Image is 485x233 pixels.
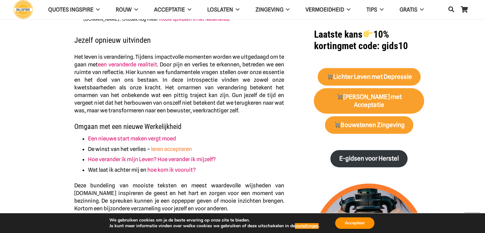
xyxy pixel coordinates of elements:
span: Loslaten [207,6,233,13]
a: mooie spreuken in het Nederlands [159,16,229,22]
button: instellingen [295,223,319,229]
span: QUOTES INGSPIRE [48,6,93,13]
span: Wat laat ik achter mij en [88,167,146,173]
a: Zoeken [445,2,458,17]
span: Deze bundeling van mooiste teksten en meest waardevolle wijsheden van [DOMAIN_NAME] inspireren de... [74,182,284,212]
span: Jezelf opnieuw uitvinden [74,36,151,45]
span: VERMOEIDHEID [305,6,344,13]
span: GRATIS [400,6,417,13]
img: 🛒 [334,122,340,128]
span: ROUW [116,6,132,13]
span: De winst van het verlies – [88,146,150,152]
img: 👉 [363,29,373,39]
h1: met code: gids10 [314,29,424,52]
p: Het leven is verandering. Tijdens impactvolle momenten worden we uitgedaagd om te gaan met . Door... [74,53,284,114]
a: 🛒[PERSON_NAME] met Acceptatie [314,88,424,114]
a: hoe kom ik vooruit? [147,167,196,173]
span: Zingeving [255,6,283,13]
a: 🛒Lichter Leven met Depressie [318,68,421,86]
a: Zingeving [247,2,298,18]
p: Je kunt meer informatie vinden over welke cookies we gebruiken of deze uitschakelen in de . [109,223,320,229]
img: 🛒 [337,94,343,100]
a: Acceptatie [146,2,199,18]
a: Terug naar top [464,212,480,228]
span: Omgaan met een nieuwe Werkelijkheid [74,123,181,131]
span: Acceptatie [154,6,185,13]
a: ROUW [108,2,146,18]
strong: [PERSON_NAME] met Acceptatie [336,93,402,109]
span: TIPS [366,6,377,13]
strong: Bouwstenen Zingeving [334,121,405,129]
a: leren accepteren [151,146,192,152]
a: 🛒Bouwstenen Zingeving [325,116,413,134]
a: E-gidsen voor Herstel [330,150,408,168]
span: Een bijzonder en persoonlijk levensinzicht van initiatiefneemster [PERSON_NAME][DOMAIN_NAME] . On... [84,9,275,22]
strong: Laatste kans 10% korting [314,29,389,51]
strong: Lichter Leven met Depressie [327,73,412,80]
button: Accepteer [335,217,374,229]
a: Loslaten [199,2,247,18]
a: Een nieuwe start maken vergt moed [88,135,176,142]
p: We gebruiken cookies om je de beste ervaring op onze site te bieden. [109,217,320,223]
a: TIPS [358,2,392,18]
img: 🛒 [327,73,333,79]
a: VERMOEIDHEID [298,2,358,18]
a: Hoe verander ik mijn Leven? Hoe verander ik mijzelf? [88,156,216,162]
a: een veranderde realiteit [98,61,157,68]
strong: E-gidsen voor Herstel [339,155,399,162]
a: QUOTES INGSPIRE [40,2,108,18]
a: GRATIS [392,2,432,18]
